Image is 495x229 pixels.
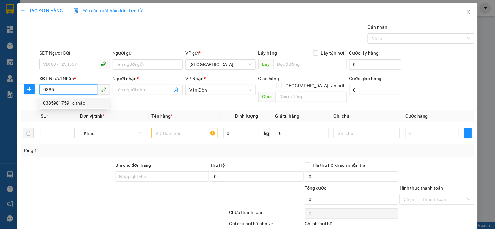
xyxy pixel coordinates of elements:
[400,185,443,191] label: Hình thức thanh toán
[258,59,273,69] span: Lấy
[101,87,106,92] span: phone
[318,50,347,57] span: Lấy tận nơi
[24,84,35,94] button: plus
[185,50,255,57] div: VP gửi
[464,131,472,136] span: plus
[368,24,388,30] label: Gán nhãn
[23,147,192,154] div: Tổng: 1
[23,128,34,138] button: delete
[305,185,327,191] span: Tổng cước
[349,50,379,56] label: Cước lấy hàng
[39,75,110,82] div: SĐT Người Nhận
[275,128,329,138] input: 0
[349,76,382,81] label: Cước giao hàng
[84,128,142,138] span: Khác
[116,163,151,168] label: Ghi chú đơn hàng
[41,113,46,119] span: SL
[185,76,204,81] span: VP Nhận
[151,128,218,138] input: VD: Bàn, Ghế
[258,50,277,56] span: Lấy hàng
[43,99,105,107] div: 0385981759 - c thảo
[459,3,478,21] button: Close
[310,162,368,169] span: Phí thu hộ khách nhận trả
[39,98,109,108] div: 0385981759 - c thảo
[275,113,299,119] span: Giá trị hàng
[276,92,347,102] input: Dọc đường
[73,8,79,14] img: icon
[331,110,403,122] th: Ghi chú
[349,59,402,70] input: Cước lấy hàng
[282,82,347,89] span: [GEOGRAPHIC_DATA] tận nơi
[189,60,252,69] span: Hà Nội
[210,163,225,168] span: Thu Hộ
[116,171,209,182] input: Ghi chú đơn hàng
[39,50,110,57] div: SĐT Người Gửi
[464,128,472,138] button: plus
[349,85,402,95] input: Cước giao hàng
[80,113,104,119] span: Đơn vị tính
[263,128,270,138] span: kg
[334,128,400,138] input: Ghi Chú
[258,92,276,102] span: Giao
[228,209,304,220] div: Chưa thanh toán
[113,75,183,82] div: Người nhận
[151,113,173,119] span: Tên hàng
[466,9,471,15] span: close
[235,113,258,119] span: Định lượng
[24,87,34,92] span: plus
[189,85,252,95] span: Vân Đồn
[273,59,347,69] input: Dọc đường
[258,76,279,81] span: Giao hàng
[405,113,428,119] span: Cước hàng
[73,8,142,13] span: Yêu cầu xuất hóa đơn điện tử
[174,87,179,93] span: user-add
[21,8,63,13] span: TẠO ĐƠN HÀNG
[101,61,106,66] span: phone
[113,50,183,57] div: Người gửi
[21,8,25,13] span: plus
